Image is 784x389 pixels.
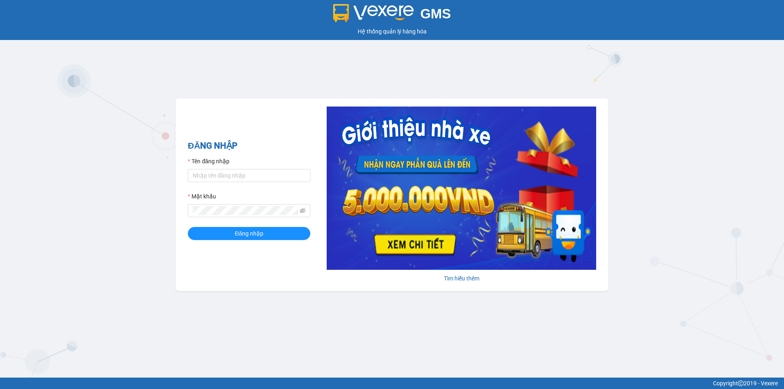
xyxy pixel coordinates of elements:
a: GMS [333,12,451,19]
div: Tìm hiểu thêm [327,274,596,283]
h2: ĐĂNG NHẬP [188,139,310,153]
label: Mật khẩu [188,192,216,201]
span: Đăng nhập [235,229,263,238]
button: Đăng nhập [188,227,310,240]
input: Mật khẩu [193,206,298,215]
span: copyright [738,380,744,386]
input: Tên đăng nhập [188,169,310,182]
img: banner-0 [327,107,596,270]
img: logo 2 [333,4,414,22]
span: eye-invisible [300,208,305,213]
div: Hệ thống quản lý hàng hóa [2,27,782,36]
label: Tên đăng nhập [188,157,229,166]
span: GMS [420,6,451,21]
div: Copyright 2019 - Vexere [6,379,778,388]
